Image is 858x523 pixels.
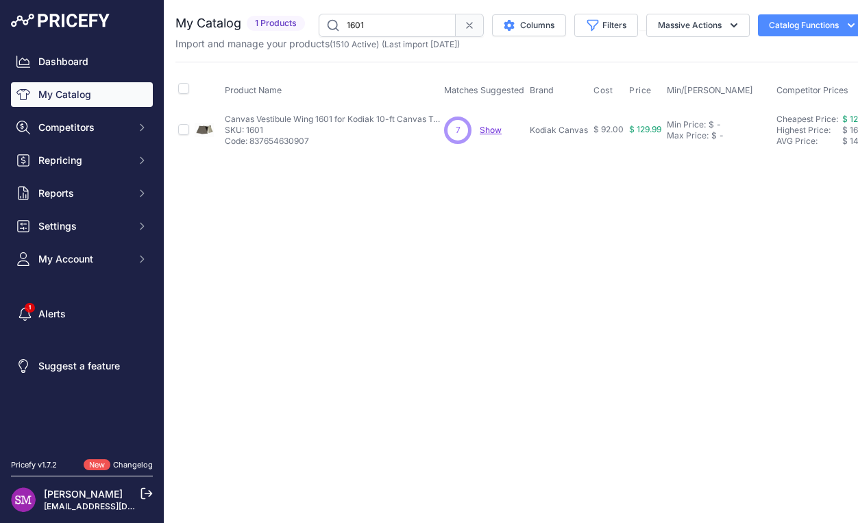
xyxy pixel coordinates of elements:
button: Competitors [11,115,153,140]
div: Highest Price: [776,125,842,136]
img: Pricefy Logo [11,14,110,27]
span: Matches Suggested [444,85,524,95]
div: - [714,119,721,130]
button: Price [629,85,654,96]
p: SKU: 1601 [225,125,444,136]
span: Min/[PERSON_NAME] [667,85,753,95]
div: Max Price: [667,130,709,141]
a: Alerts [11,302,153,326]
span: Price [629,85,652,96]
div: Pricefy v1.7.2 [11,459,57,471]
span: 1 Products [247,16,305,32]
a: Dashboard [11,49,153,74]
span: Brand [530,85,554,95]
span: New [84,459,110,471]
button: Filters [574,14,638,37]
button: Massive Actions [646,14,750,37]
a: Show [480,125,502,135]
span: (Last import [DATE]) [382,39,460,49]
span: Cost [593,85,613,96]
span: Competitor Prices [776,85,848,95]
p: Code: 837654630907 [225,136,444,147]
a: Cheapest Price: [776,114,838,124]
div: AVG Price: [776,136,842,147]
nav: Sidebar [11,49,153,443]
span: ( ) [330,39,379,49]
p: Import and manage your products [175,37,460,51]
a: Changelog [113,460,153,470]
a: [PERSON_NAME] [44,488,123,500]
span: 7 [456,124,461,136]
span: My Account [38,252,128,266]
span: Product Name [225,85,282,95]
a: [EMAIL_ADDRESS][DOMAIN_NAME] [44,501,187,511]
div: $ [711,130,717,141]
span: Competitors [38,121,128,134]
a: My Catalog [11,82,153,107]
button: Cost [593,85,615,96]
div: $ [709,119,714,130]
span: $ 129.99 [629,124,661,134]
span: Settings [38,219,128,233]
button: Columns [492,14,566,36]
a: 1510 Active [332,39,376,49]
a: Suggest a feature [11,354,153,378]
h2: My Catalog [175,14,241,33]
div: Min Price: [667,119,706,130]
button: Repricing [11,148,153,173]
span: $ 92.00 [593,124,624,134]
input: Search [319,14,456,37]
button: Settings [11,214,153,239]
p: Kodiak Canvas [530,125,588,136]
p: Canvas Vestibule Wing 1601 for Kodiak 10-ft Canvas Tents - Canvas (natural beige) - 10 Feet [225,114,444,125]
button: Reports [11,181,153,206]
span: Repricing [38,154,128,167]
span: Reports [38,186,128,200]
button: My Account [11,247,153,271]
div: - [717,130,724,141]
